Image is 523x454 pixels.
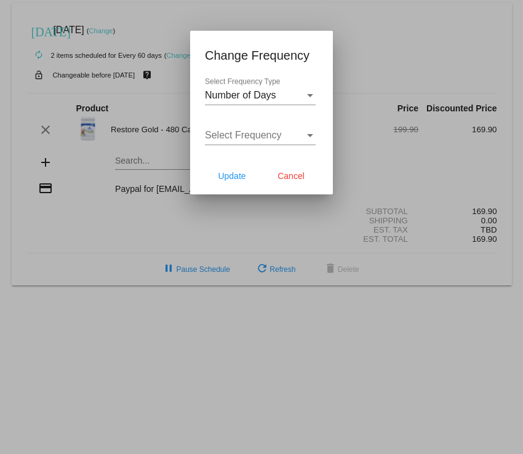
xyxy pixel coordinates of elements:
[205,165,259,187] button: Update
[205,46,318,65] h1: Change Frequency
[205,130,282,140] span: Select Frequency
[277,171,305,181] span: Cancel
[205,90,316,101] mat-select: Select Frequency Type
[218,171,246,181] span: Update
[205,90,276,100] span: Number of Days
[264,165,318,187] button: Cancel
[205,130,316,141] mat-select: Select Frequency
